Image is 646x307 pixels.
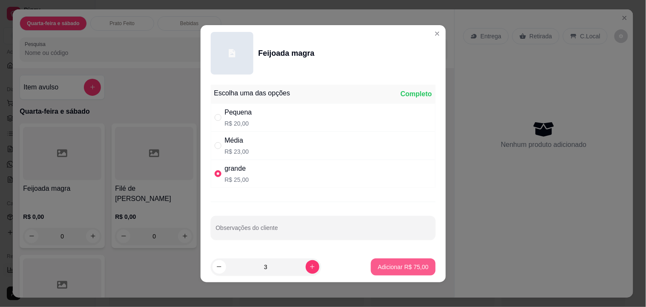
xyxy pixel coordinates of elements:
p: R$ 23,00 [225,147,249,156]
button: increase-product-quantity [306,260,319,274]
button: decrease-product-quantity [212,260,226,274]
div: grande [225,164,249,174]
div: Escolha uma das opções [214,88,290,98]
input: Observações do cliente [216,227,431,235]
div: Feijoada magra [258,47,315,59]
button: Adicionar R$ 75,00 [371,258,435,275]
p: R$ 20,00 [225,119,252,128]
div: Pequena [225,107,252,118]
button: Close [431,27,444,40]
div: Completo [401,89,432,99]
p: Adicionar R$ 75,00 [378,263,428,271]
p: R$ 25,00 [225,175,249,184]
div: Média [225,135,249,146]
